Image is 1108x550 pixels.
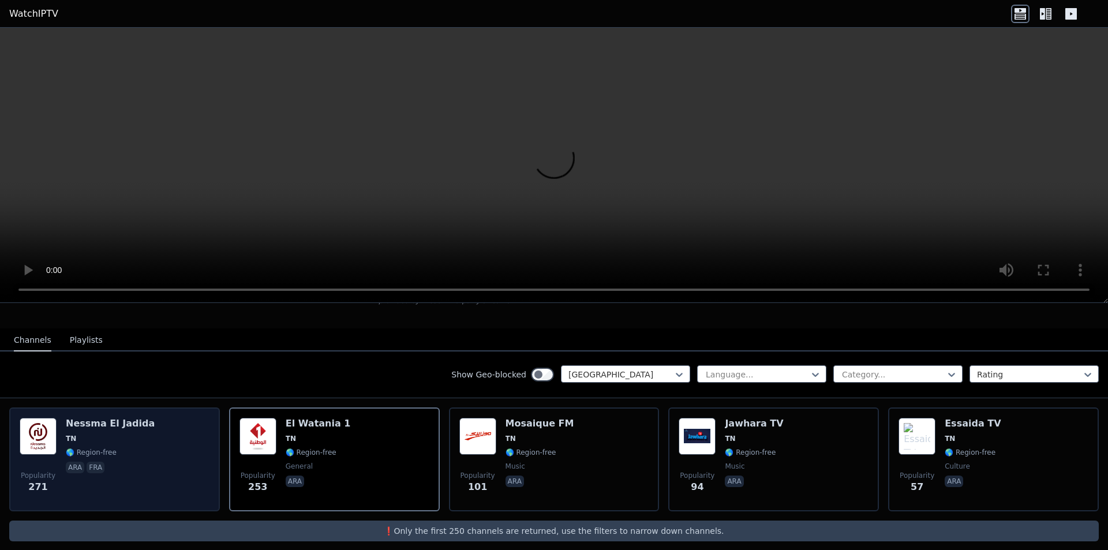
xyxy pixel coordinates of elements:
[286,462,313,471] span: general
[286,448,336,457] span: 🌎 Region-free
[945,476,963,487] p: ara
[691,480,703,494] span: 94
[945,434,955,443] span: TN
[506,434,516,443] span: TN
[468,480,487,494] span: 101
[451,369,526,380] label: Show Geo-blocked
[461,471,495,480] span: Popularity
[28,480,47,494] span: 271
[899,418,935,455] img: Essaida TV
[66,434,76,443] span: TN
[286,476,304,487] p: ara
[286,434,296,443] span: TN
[506,462,525,471] span: music
[900,471,934,480] span: Popularity
[66,448,117,457] span: 🌎 Region-free
[21,471,55,480] span: Popularity
[248,480,267,494] span: 253
[506,448,556,457] span: 🌎 Region-free
[20,418,57,455] img: Nessma El Jadida
[286,418,351,429] h6: El Watania 1
[459,418,496,455] img: Mosaique FM
[679,418,716,455] img: Jawhara TV
[506,476,524,487] p: ara
[506,418,574,429] h6: Mosaique FM
[9,7,58,21] a: WatchIPTV
[725,434,735,443] span: TN
[725,476,743,487] p: ara
[945,448,995,457] span: 🌎 Region-free
[680,471,714,480] span: Popularity
[70,330,103,351] button: Playlists
[725,462,744,471] span: music
[87,462,104,473] p: fra
[14,525,1094,537] p: ❗️Only the first 250 channels are returned, use the filters to narrow down channels.
[239,418,276,455] img: El Watania 1
[945,418,1001,429] h6: Essaida TV
[66,462,84,473] p: ara
[241,471,275,480] span: Popularity
[725,448,776,457] span: 🌎 Region-free
[945,462,970,471] span: culture
[66,418,155,429] h6: Nessma El Jadida
[911,480,923,494] span: 57
[725,418,783,429] h6: Jawhara TV
[14,330,51,351] button: Channels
